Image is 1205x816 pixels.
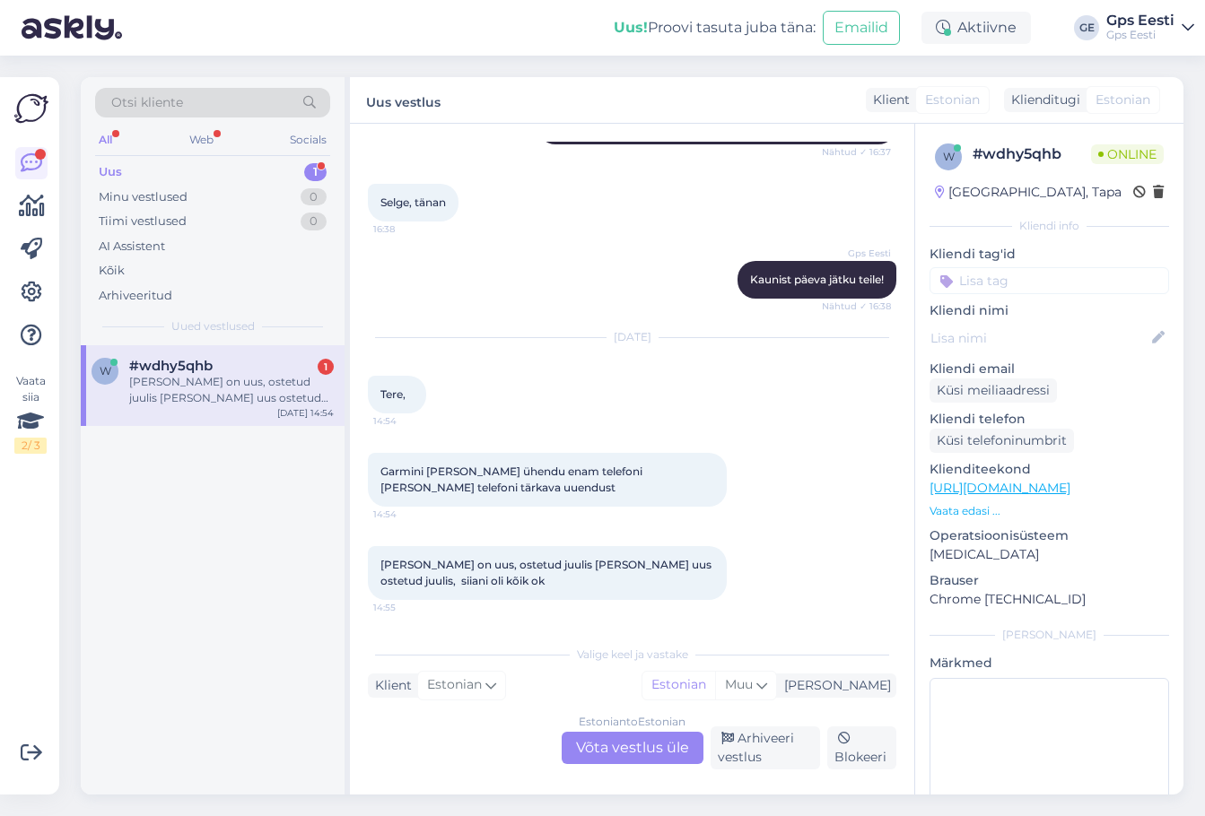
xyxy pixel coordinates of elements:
div: Kõik [99,262,125,280]
a: Gps EestiGps Eesti [1106,13,1194,42]
div: # wdhy5qhb [973,143,1091,165]
div: Arhiveeri vestlus [711,726,821,769]
span: Otsi kliente [111,93,183,112]
div: Uus [99,163,122,181]
span: Gps Eesti [824,247,891,260]
span: Estonian [1096,91,1150,109]
span: 14:54 [373,508,441,521]
div: GE [1074,15,1099,40]
div: Socials [286,128,330,152]
span: w [100,364,111,378]
span: 14:54 [373,414,441,428]
div: [DATE] 14:54 [277,406,334,420]
span: Estonian [925,91,980,109]
div: Küsi telefoninumbrit [930,429,1074,453]
div: Gps Eesti [1106,28,1174,42]
span: Kaunist päeva jätku teile! [750,273,884,286]
div: Valige keel ja vastake [368,647,896,663]
p: Brauser [930,571,1169,590]
span: Online [1091,144,1164,164]
span: #wdhy5qhb [129,358,213,374]
div: Klient [368,676,412,695]
a: [URL][DOMAIN_NAME] [930,480,1070,496]
div: AI Assistent [99,238,165,256]
div: Web [186,128,217,152]
div: [PERSON_NAME] [930,627,1169,643]
p: Chrome [TECHNICAL_ID] [930,590,1169,609]
span: Garmini [PERSON_NAME] ühendu enam telefoni [PERSON_NAME] telefoni tärkava uuendust [380,464,645,494]
img: Askly Logo [14,91,48,126]
div: Proovi tasuta juba täna: [614,17,816,39]
div: Võta vestlus üle [562,732,703,764]
div: 1 [304,163,327,181]
p: Kliendi tag'id [930,245,1169,264]
div: Blokeeri [827,726,896,769]
div: Minu vestlused [99,188,188,206]
div: Vaata siia [14,373,47,454]
div: Estonian to Estonian [579,714,685,730]
div: All [95,128,116,152]
span: Muu [725,676,753,692]
p: Kliendi email [930,360,1169,378]
div: [GEOGRAPHIC_DATA], Tapa [935,183,1122,202]
label: Uus vestlus [366,88,441,112]
span: Estonian [427,675,482,695]
div: Küsi meiliaadressi [930,378,1057,403]
span: w [943,150,955,163]
b: Uus! [614,19,648,36]
input: Lisa nimi [930,328,1148,348]
div: Klient [866,91,910,109]
p: Märkmed [930,654,1169,673]
div: Arhiveeritud [99,287,172,305]
span: Nähtud ✓ 16:37 [822,145,891,159]
div: Aktiivne [921,12,1031,44]
div: Estonian [642,672,715,699]
p: Kliendi telefon [930,410,1169,429]
p: Vaata edasi ... [930,503,1169,519]
div: [DATE] [368,329,896,345]
div: [PERSON_NAME] on uus, ostetud juulis [PERSON_NAME] uus ostetud juulis, siiani oli kõik ok [129,374,334,406]
p: Kliendi nimi [930,301,1169,320]
span: Nähtud ✓ 16:38 [822,299,891,313]
input: Lisa tag [930,267,1169,294]
span: 16:38 [373,222,441,236]
p: [MEDICAL_DATA] [930,545,1169,564]
div: 2 / 3 [14,438,47,454]
span: Uued vestlused [171,318,255,334]
p: Klienditeekond [930,460,1169,479]
span: Tere, [380,387,406,401]
span: 14:55 [373,601,441,614]
div: [PERSON_NAME] [777,676,891,695]
div: 0 [301,213,327,230]
div: 0 [301,188,327,206]
div: Kliendi info [930,218,1169,234]
button: Emailid [823,11,900,45]
div: 1 [318,359,334,375]
p: Operatsioonisüsteem [930,526,1169,545]
span: Selge, tänan [380,195,446,209]
div: Tiimi vestlused [99,213,187,230]
div: Klienditugi [1004,91,1080,109]
span: [PERSON_NAME] on uus, ostetud juulis [PERSON_NAME] uus ostetud juulis, siiani oli kõik ok [380,558,714,587]
div: Gps Eesti [1106,13,1174,28]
